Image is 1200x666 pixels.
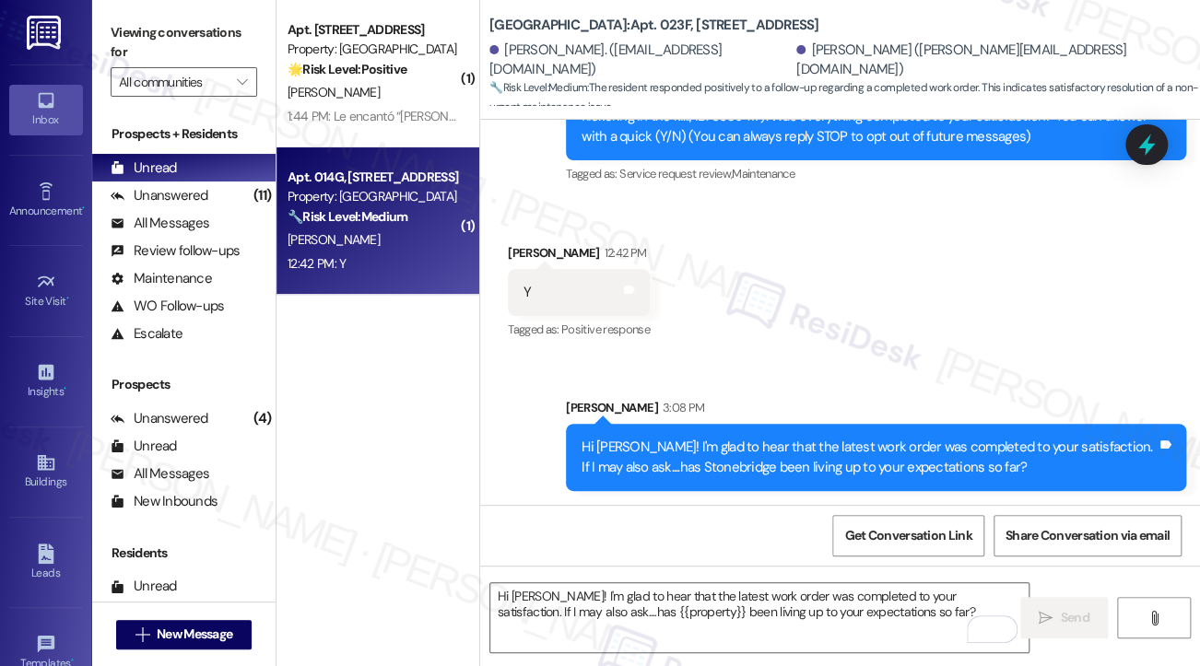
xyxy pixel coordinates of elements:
a: Site Visit • [9,266,83,316]
img: ResiDesk Logo [27,16,65,50]
span: [PERSON_NAME] [288,84,380,100]
strong: 🔧 Risk Level: Medium [489,80,587,95]
span: [PERSON_NAME] [288,231,380,248]
a: Buildings [9,447,83,497]
textarea: To enrich screen reader interactions, please activate Accessibility in Grammarly extension settings [490,583,1029,652]
button: Get Conversation Link [832,515,983,556]
div: 12:42 PM [600,243,647,263]
div: Y [524,283,531,302]
button: New Message [116,620,253,649]
div: New Inbounds [111,492,218,511]
i:  [135,627,149,642]
div: Hi [PERSON_NAME]! I'm glad to hear that the latest work order was completed to your satisfaction.... [582,438,1157,477]
label: Viewing conversations for [111,18,257,67]
span: • [66,292,69,305]
button: Share Conversation via email [994,515,1182,556]
a: Insights • [9,356,83,406]
a: Leads [9,538,83,588]
strong: 🔧 Risk Level: Medium [288,208,407,225]
span: Maintenance [732,166,794,181]
div: Prospects [92,375,276,394]
div: All Messages [111,214,209,233]
div: (11) [249,181,276,210]
div: [PERSON_NAME]. ([EMAIL_ADDRESS][DOMAIN_NAME]) [489,41,792,80]
div: 3:08 PM [658,398,704,417]
div: (4) [249,404,276,433]
i:  [237,75,247,89]
div: All Messages [111,464,209,484]
div: Unread [111,577,177,596]
a: Inbox [9,85,83,134]
div: Unanswered [111,186,208,205]
div: (7) [250,600,276,628]
i:  [1039,611,1053,625]
div: Apt. 014G, [STREET_ADDRESS] [288,168,458,187]
span: New Message [157,625,232,644]
div: Property: [GEOGRAPHIC_DATA] [288,40,458,59]
span: Send [1060,608,1088,627]
div: [PERSON_NAME] [566,398,1186,424]
i:  [1147,611,1160,625]
div: Unanswered [111,409,208,428]
div: Escalate [111,324,182,344]
div: Unread [111,437,177,456]
div: Tagged as: [566,160,1186,187]
strong: 🌟 Risk Level: Positive [288,61,406,77]
div: [PERSON_NAME] [508,243,650,269]
span: Service request review , [619,166,732,181]
div: Review follow-ups [111,241,240,261]
span: Positive response [561,321,650,337]
div: Residents [92,543,276,563]
div: 12:42 PM: Y [288,255,346,272]
div: Property: [GEOGRAPHIC_DATA] [288,187,458,206]
span: Share Conversation via email [1006,526,1170,545]
div: WO Follow-ups [111,297,224,316]
div: Maintenance [111,269,212,288]
span: • [82,202,85,215]
span: • [64,382,66,395]
div: Unread [111,158,177,178]
b: [GEOGRAPHIC_DATA]: Apt. 023F, [STREET_ADDRESS] [489,16,818,35]
span: : The resident responded positively to a follow-up regarding a completed work order. This indicat... [489,78,1200,118]
div: Prospects + Residents [92,124,276,144]
span: Get Conversation Link [844,526,971,545]
button: Send [1020,597,1108,638]
input: All communities [119,67,228,97]
div: Apt. [STREET_ADDRESS] [288,20,458,40]
div: Tagged as: [508,316,650,343]
div: [PERSON_NAME] ([PERSON_NAME][EMAIL_ADDRESS][DOMAIN_NAME]) [796,41,1186,80]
